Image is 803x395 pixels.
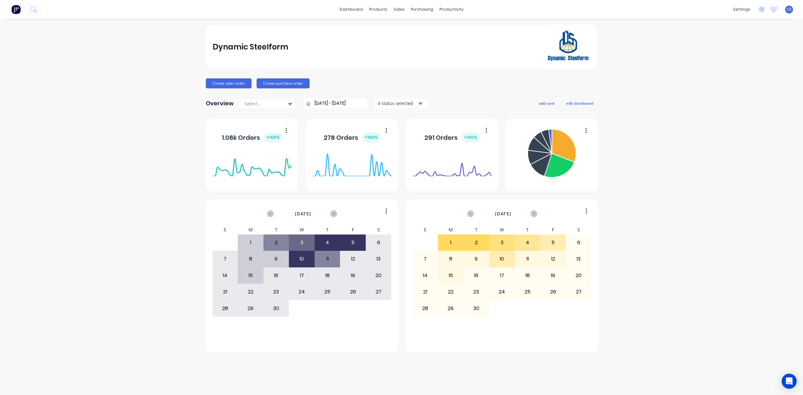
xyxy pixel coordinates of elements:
[540,268,566,283] div: 19
[540,225,566,234] div: F
[289,268,314,283] div: 17
[378,100,417,107] div: 4 status selected
[324,132,380,143] div: 278 Orders
[206,78,252,88] button: Create sales order
[464,300,489,316] div: 30
[213,268,238,283] div: 14
[366,235,391,250] div: 6
[366,268,391,283] div: 20
[289,284,314,300] div: 24
[213,284,238,300] div: 21
[566,225,592,234] div: S
[222,132,282,143] div: 1.08k Orders
[438,251,463,267] div: 8
[374,99,428,108] button: 4 status selected
[566,235,591,250] div: 6
[213,251,238,267] div: 7
[315,251,340,267] div: 11
[566,284,591,300] div: 27
[11,5,21,14] img: Factory
[340,251,365,267] div: 12
[464,268,489,283] div: 16
[263,225,289,234] div: T
[515,251,540,267] div: 11
[213,300,238,316] div: 28
[787,7,791,12] span: CZ
[366,251,391,267] div: 13
[340,268,365,283] div: 19
[289,225,315,234] div: W
[340,284,365,300] div: 26
[366,225,391,234] div: S
[238,251,263,267] div: 8
[366,5,391,14] div: products
[315,225,340,234] div: T
[413,300,438,316] div: 28
[566,251,591,267] div: 13
[515,225,540,234] div: T
[782,374,797,389] div: Open Intercom Messenger
[257,78,310,88] button: Create purchase order
[289,251,314,267] div: 10
[438,235,463,250] div: 1
[264,132,282,143] div: + 100 %
[489,268,514,283] div: 17
[264,284,289,300] div: 23
[495,210,511,217] span: [DATE]
[264,300,289,316] div: 30
[213,41,288,53] div: Dynamic Steelform
[264,268,289,283] div: 16
[515,268,540,283] div: 18
[489,284,514,300] div: 24
[295,210,311,217] span: [DATE]
[438,225,464,234] div: M
[238,225,263,234] div: M
[238,235,263,250] div: 1
[464,235,489,250] div: 2
[238,268,263,283] div: 15
[315,235,340,250] div: 4
[212,225,238,234] div: S
[438,300,463,316] div: 29
[540,284,566,300] div: 26
[206,97,234,110] div: Overview
[535,99,558,107] button: add card
[315,268,340,283] div: 18
[464,284,489,300] div: 23
[264,251,289,267] div: 9
[424,132,480,143] div: 291 Orders
[362,132,380,143] div: + 100 %
[413,251,438,267] div: 7
[340,235,365,250] div: 5
[461,132,480,143] div: + 100 %
[412,225,438,234] div: S
[438,284,463,300] div: 22
[464,251,489,267] div: 9
[540,235,566,250] div: 5
[413,284,438,300] div: 21
[730,5,753,14] div: settings
[489,251,514,267] div: 10
[489,235,514,250] div: 3
[340,225,366,234] div: F
[546,24,590,70] img: Dynamic Steelform
[238,284,263,300] div: 22
[408,5,436,14] div: purchasing
[540,251,566,267] div: 12
[562,99,597,107] button: edit dashboard
[391,5,408,14] div: sales
[366,284,391,300] div: 27
[436,5,467,14] div: productivity
[315,284,340,300] div: 25
[264,235,289,250] div: 2
[464,225,489,234] div: T
[289,235,314,250] div: 3
[337,5,366,14] a: dashboard
[515,284,540,300] div: 25
[438,268,463,283] div: 15
[413,268,438,283] div: 14
[566,268,591,283] div: 20
[515,235,540,250] div: 4
[489,225,515,234] div: W
[238,300,263,316] div: 29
